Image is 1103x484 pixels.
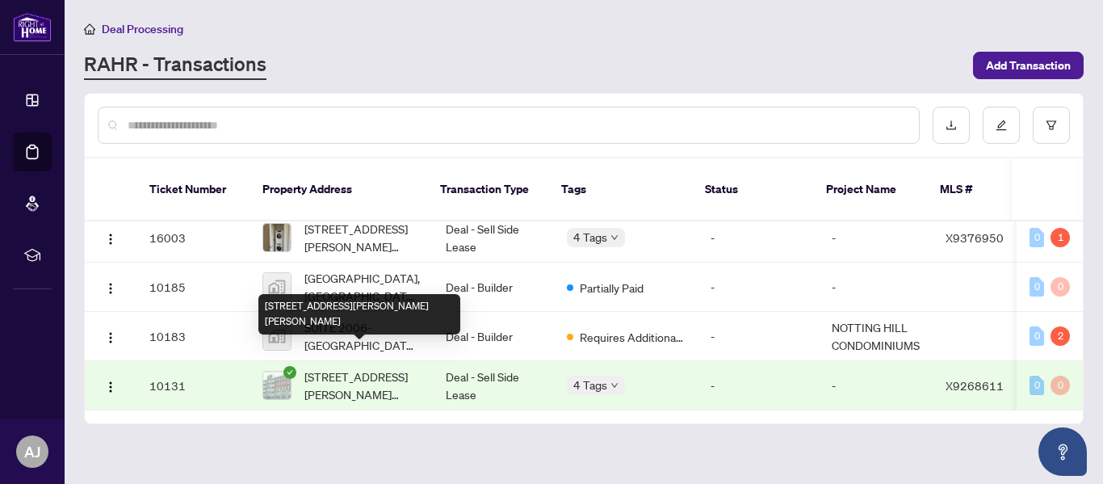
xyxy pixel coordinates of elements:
[580,328,685,346] span: Requires Additional Docs
[1030,277,1044,297] div: 0
[98,323,124,349] button: Logo
[304,220,420,255] span: [STREET_ADDRESS][PERSON_NAME][PERSON_NAME][PERSON_NAME]
[104,381,117,394] img: Logo
[136,263,250,312] td: 10185
[819,361,933,410] td: -
[427,158,548,221] th: Transaction Type
[692,158,813,221] th: Status
[933,107,970,144] button: download
[13,12,52,42] img: logo
[263,224,291,251] img: thumbnail-img
[983,107,1020,144] button: edit
[98,274,124,300] button: Logo
[1033,107,1070,144] button: filter
[573,376,607,394] span: 4 Tags
[1051,277,1070,297] div: 0
[1030,326,1044,346] div: 0
[304,269,420,305] span: [GEOGRAPHIC_DATA], [GEOGRAPHIC_DATA], [GEOGRAPHIC_DATA], [GEOGRAPHIC_DATA]
[973,52,1084,79] button: Add Transaction
[1038,427,1087,476] button: Open asap
[250,158,427,221] th: Property Address
[104,331,117,344] img: Logo
[946,378,1004,393] span: X9268611
[304,318,420,354] span: SUITE 2006-[GEOGRAPHIC_DATA] Condominiums from [GEOGRAPHIC_DATA] Developements, [GEOGRAPHIC_DATA]...
[283,366,296,379] span: check-circle
[819,213,933,263] td: -
[304,368,420,403] span: [STREET_ADDRESS][PERSON_NAME][PERSON_NAME]
[946,120,957,131] span: download
[263,372,291,399] img: thumbnail-img
[819,263,933,312] td: -
[24,440,40,463] span: AJ
[136,361,250,410] td: 10131
[1051,326,1070,346] div: 2
[996,120,1007,131] span: edit
[813,158,927,221] th: Project Name
[84,23,95,35] span: home
[433,361,554,410] td: Deal - Sell Side Lease
[946,230,1004,245] span: X9376950
[573,228,607,246] span: 4 Tags
[986,53,1071,78] span: Add Transaction
[698,263,819,312] td: -
[104,233,117,246] img: Logo
[102,22,183,36] span: Deal Processing
[1046,120,1057,131] span: filter
[1051,376,1070,395] div: 0
[98,372,124,398] button: Logo
[610,234,619,242] span: down
[819,312,933,361] td: NOTTING HILL CONDOMINIUMS
[258,294,460,335] div: [STREET_ADDRESS][PERSON_NAME][PERSON_NAME]
[136,312,250,361] td: 10183
[84,51,266,80] a: RAHR - Transactions
[136,158,250,221] th: Ticket Number
[263,322,291,350] img: thumbnail-img
[433,213,554,263] td: Deal - Sell Side Lease
[433,263,554,312] td: Deal - Builder
[433,312,554,361] td: Deal - Builder
[1030,376,1044,395] div: 0
[104,282,117,295] img: Logo
[1030,228,1044,247] div: 0
[580,279,644,297] span: Partially Paid
[98,225,124,250] button: Logo
[698,213,819,263] td: -
[698,361,819,410] td: -
[1051,228,1070,247] div: 1
[927,158,1024,221] th: MLS #
[548,158,692,221] th: Tags
[610,381,619,389] span: down
[136,213,250,263] td: 16003
[263,273,291,301] img: thumbnail-img
[698,312,819,361] td: -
